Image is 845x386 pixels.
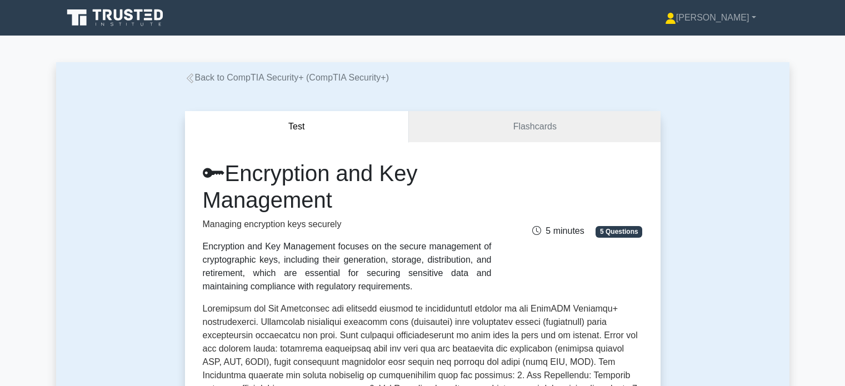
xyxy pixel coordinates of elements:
a: Back to CompTIA Security+ (CompTIA Security+) [185,73,389,82]
span: 5 minutes [532,226,584,235]
a: [PERSON_NAME] [638,7,783,29]
button: Test [185,111,409,143]
div: Encryption and Key Management focuses on the secure management of cryptographic keys, including t... [203,240,492,293]
span: 5 Questions [596,226,642,237]
a: Flashcards [409,111,660,143]
p: Managing encryption keys securely [203,218,492,231]
h1: Encryption and Key Management [203,160,492,213]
